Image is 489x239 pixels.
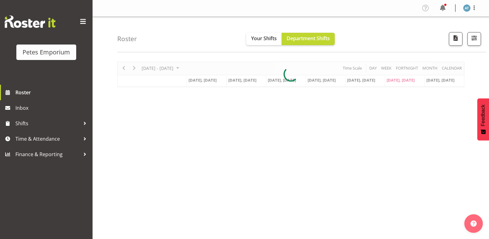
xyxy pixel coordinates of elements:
span: Department Shifts [287,35,330,42]
span: Time & Attendance [15,134,80,143]
h4: Roster [117,35,137,42]
button: Download a PDF of the roster according to the set date range. [449,32,462,46]
button: Feedback - Show survey [477,98,489,140]
span: Inbox [15,103,89,113]
span: Feedback [480,105,486,126]
span: Finance & Reporting [15,150,80,159]
span: Roster [15,88,89,97]
img: alex-micheal-taniwha5364.jpg [463,4,470,12]
img: Rosterit website logo [5,15,56,28]
span: Shifts [15,119,80,128]
div: Petes Emporium [23,48,70,57]
button: Filter Shifts [467,32,481,46]
img: help-xxl-2.png [470,220,477,227]
span: Your Shifts [251,35,277,42]
button: Department Shifts [282,33,335,45]
button: Your Shifts [246,33,282,45]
